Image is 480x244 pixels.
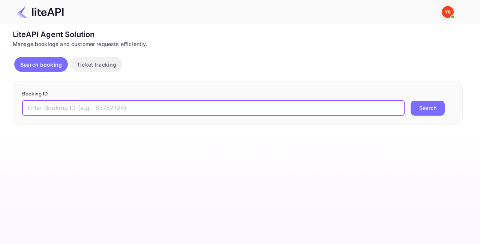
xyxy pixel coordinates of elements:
[411,101,445,116] button: Search
[22,90,453,98] p: Booking ID
[442,6,454,18] img: Yandex Support
[13,40,463,48] div: Manage bookings and customer requests efficiently.
[13,29,463,40] div: LiteAPI Agent Solution
[77,61,116,68] p: Ticket tracking
[20,61,62,68] p: Search booking
[22,101,405,116] input: Enter Booking ID (e.g., 63782194)
[16,6,64,18] img: LiteAPI Logo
